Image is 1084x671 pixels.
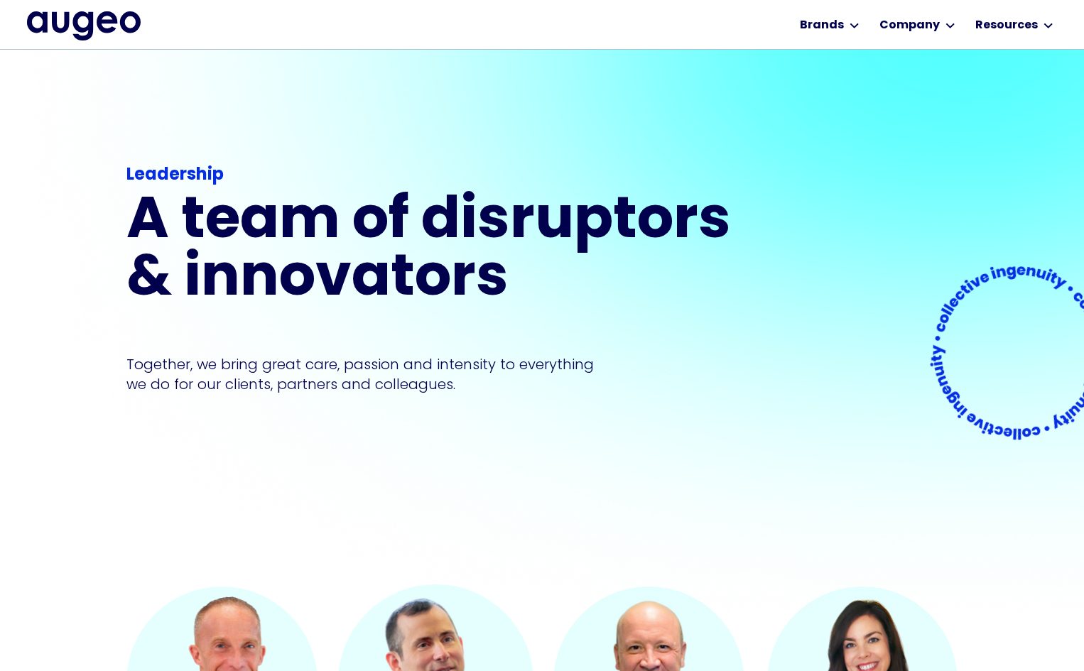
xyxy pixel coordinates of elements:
[126,163,740,188] div: Leadership
[27,11,141,40] a: home
[800,17,844,34] div: Brands
[879,17,940,34] div: Company
[27,11,141,40] img: Augeo's full logo in midnight blue.
[126,194,740,309] h1: A team of disruptors & innovators
[975,17,1038,34] div: Resources
[126,354,615,394] p: Together, we bring great care, passion and intensity to everything we do for our clients, partner...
